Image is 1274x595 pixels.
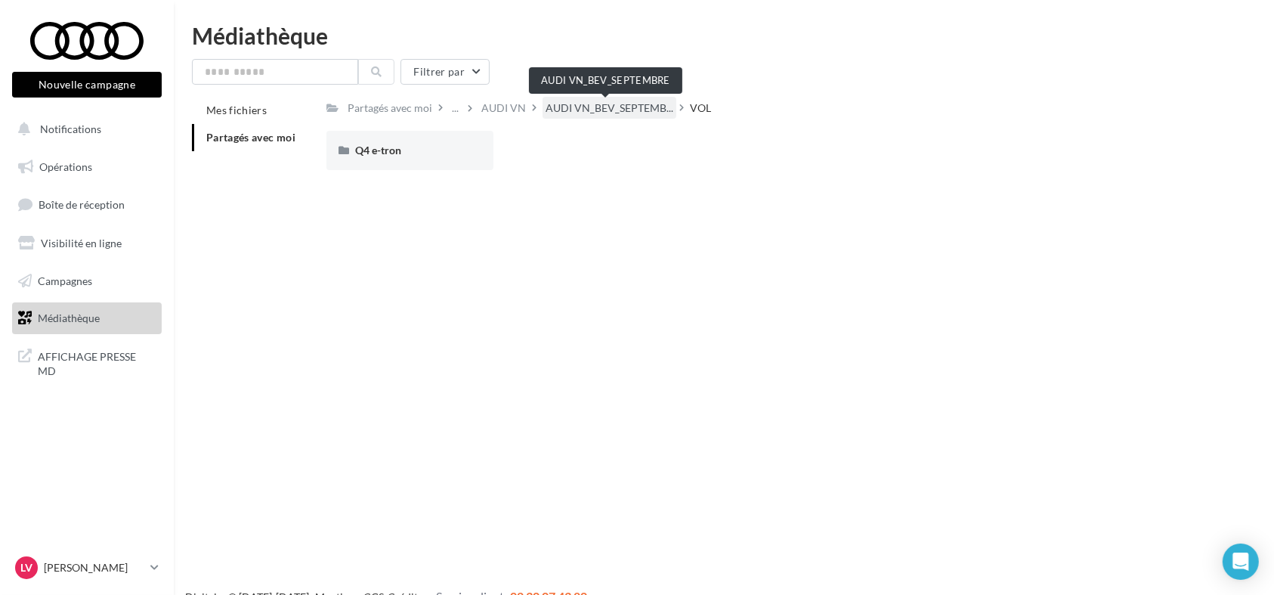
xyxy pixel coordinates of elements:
button: Notifications [9,113,159,145]
a: Boîte de réception [9,188,165,221]
button: Filtrer par [400,59,490,85]
a: Visibilité en ligne [9,228,165,259]
div: Open Intercom Messenger [1223,544,1259,580]
span: LV [20,560,32,575]
a: LV [PERSON_NAME] [12,553,162,582]
span: Partagés avec moi [206,131,295,144]
span: Notifications [40,122,101,135]
span: Boîte de réception [39,198,125,211]
span: Mes fichiers [206,104,267,116]
span: Opérations [39,160,92,173]
span: AFFICHAGE PRESSE MD [38,346,156,379]
div: VOL [690,101,711,116]
span: Q4 e-tron [355,144,401,156]
span: AUDI VN_BEV_SEPTEMB... [546,101,673,116]
a: Campagnes [9,265,165,297]
span: Visibilité en ligne [41,237,122,249]
div: Médiathèque [192,24,1256,47]
button: Nouvelle campagne [12,72,162,98]
p: [PERSON_NAME] [44,560,144,575]
a: AFFICHAGE PRESSE MD [9,340,165,385]
div: AUDI VN [481,101,526,116]
span: Campagnes [38,274,92,287]
a: Médiathèque [9,302,165,334]
a: Opérations [9,151,165,183]
div: Partagés avec moi [348,101,432,116]
span: Médiathèque [38,311,100,324]
div: ... [449,98,462,119]
div: AUDI VN_BEV_SEPTEMBRE [529,67,682,94]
